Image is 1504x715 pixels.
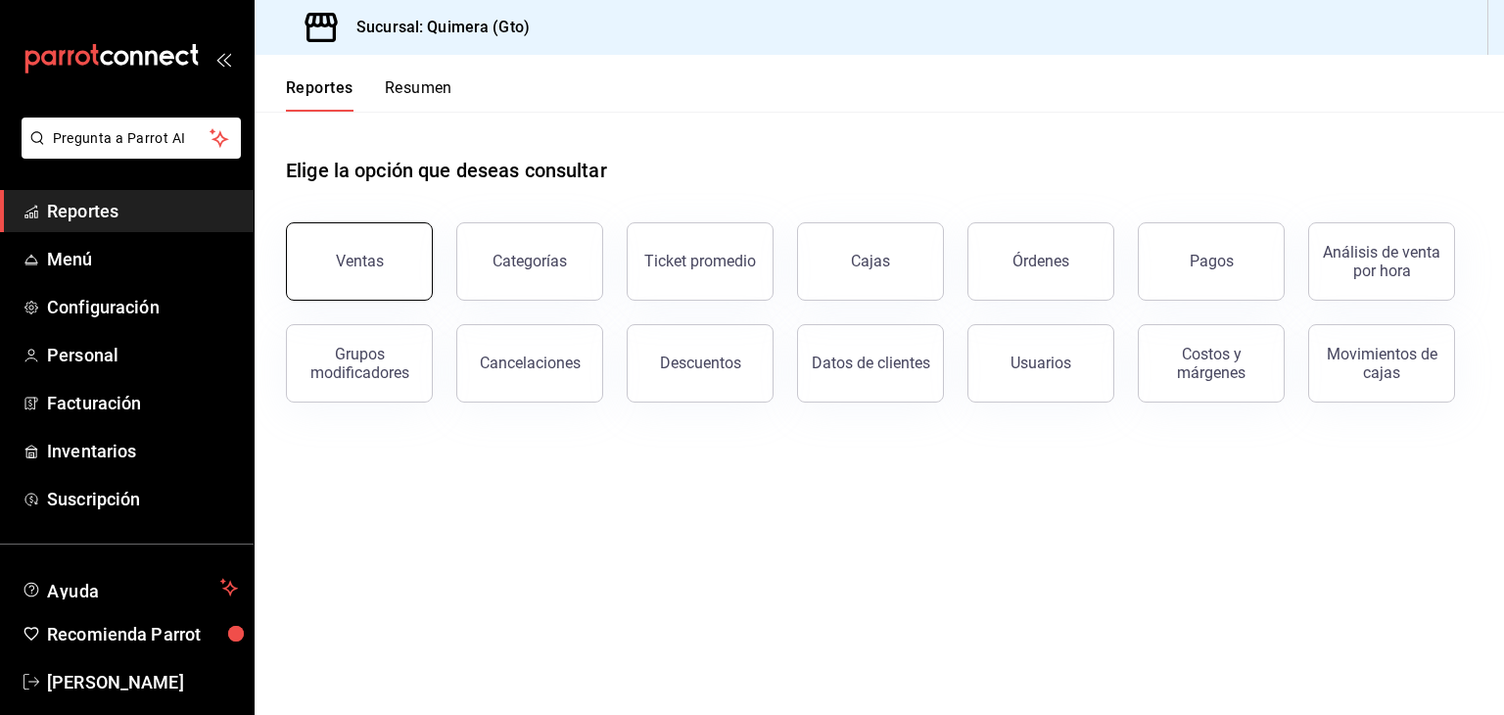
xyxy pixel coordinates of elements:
[47,294,238,320] span: Configuración
[286,222,433,301] button: Ventas
[286,78,353,112] button: Reportes
[286,156,607,185] h1: Elige la opción que deseas consultar
[456,324,603,403] button: Cancelaciones
[627,324,774,403] button: Descuentos
[627,222,774,301] button: Ticket promedio
[493,252,567,270] div: Categorías
[14,142,241,163] a: Pregunta a Parrot AI
[1308,222,1455,301] button: Análisis de venta por hora
[967,324,1114,403] button: Usuarios
[299,345,420,382] div: Grupos modificadores
[1012,252,1069,270] div: Órdenes
[967,222,1114,301] button: Órdenes
[47,669,238,695] span: [PERSON_NAME]
[644,252,756,270] div: Ticket promedio
[47,621,238,647] span: Recomienda Parrot
[1321,345,1442,382] div: Movimientos de cajas
[47,342,238,368] span: Personal
[22,118,241,159] button: Pregunta a Parrot AI
[286,78,452,112] div: navigation tabs
[336,252,384,270] div: Ventas
[1138,324,1285,403] button: Costos y márgenes
[385,78,452,112] button: Resumen
[1321,243,1442,280] div: Análisis de venta por hora
[341,16,530,39] h3: Sucursal: Quimera (Gto)
[1190,252,1234,270] div: Pagos
[53,128,211,149] span: Pregunta a Parrot AI
[812,354,930,372] div: Datos de clientes
[851,252,890,270] div: Cajas
[797,324,944,403] button: Datos de clientes
[480,354,581,372] div: Cancelaciones
[47,198,238,224] span: Reportes
[47,576,212,599] span: Ayuda
[286,324,433,403] button: Grupos modificadores
[1010,354,1071,372] div: Usuarios
[1138,222,1285,301] button: Pagos
[47,246,238,272] span: Menú
[456,222,603,301] button: Categorías
[47,390,238,416] span: Facturación
[47,438,238,464] span: Inventarios
[1151,345,1272,382] div: Costos y márgenes
[660,354,741,372] div: Descuentos
[215,51,231,67] button: open_drawer_menu
[47,486,238,512] span: Suscripción
[797,222,944,301] button: Cajas
[1308,324,1455,403] button: Movimientos de cajas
